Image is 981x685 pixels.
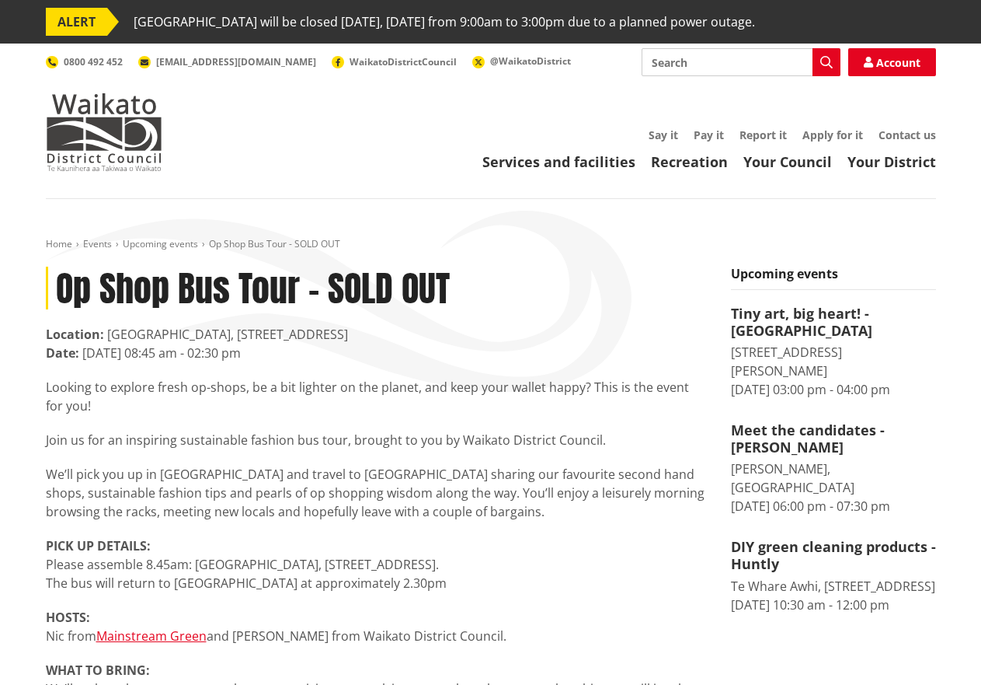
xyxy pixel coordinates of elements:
[731,460,936,497] div: [PERSON_NAME], [GEOGRAPHIC_DATA]
[731,267,936,290] h5: Upcoming events
[802,128,863,142] a: Apply for it
[350,55,457,68] span: WaikatoDistrictCouncil
[731,306,936,399] a: Tiny art, big heart! - [GEOGRAPHIC_DATA] [STREET_ADDRESS][PERSON_NAME] [DATE] 03:00 pm - 04:00 pm
[731,422,936,456] h4: Meet the candidates - [PERSON_NAME]
[731,498,890,515] time: [DATE] 06:00 pm - 07:30 pm
[490,54,571,68] span: @WaikatoDistrict
[46,662,150,679] strong: WHAT TO BRING:
[731,381,890,398] time: [DATE] 03:00 pm - 04:00 pm
[46,378,708,415] p: Looking to explore fresh op-shops, be a bit lighter on the planet, and keep your wallet happy? Th...
[138,55,316,68] a: [EMAIL_ADDRESS][DOMAIN_NAME]
[847,152,936,171] a: Your District
[46,55,123,68] a: 0800 492 452
[209,237,340,250] span: Op Shop Bus Tour - SOLD OUT
[46,237,72,250] a: Home
[46,608,708,645] p: Nic from and [PERSON_NAME] from Waikato District Council.
[743,152,832,171] a: Your Council
[642,48,840,76] input: Search input
[64,55,123,68] span: 0800 492 452
[82,344,241,362] time: [DATE] 08:45 am - 02:30 pm
[739,128,787,142] a: Report it
[46,537,151,554] strong: PICK UP DETAILS:
[46,536,708,592] p: Please assemble 8.45am: [GEOGRAPHIC_DATA], [STREET_ADDRESS]. The bus will return to [GEOGRAPHIC_D...
[332,55,457,68] a: WaikatoDistrictCouncil
[83,237,112,250] a: Events
[848,48,936,76] a: Account
[46,609,90,626] strong: HOSTS:
[46,326,104,343] strong: Location:
[878,128,936,142] a: Contact us
[694,128,724,142] a: Pay it
[651,152,728,171] a: Recreation
[46,238,936,251] nav: breadcrumb
[46,344,79,362] strong: Date:
[731,539,936,572] h4: DIY green cleaning products - Huntly
[46,431,708,449] p: Join us for an inspiring sustainable fashion bus tour, brought to you by Waikato District Council.
[46,8,107,36] span: ALERT
[731,343,936,380] div: [STREET_ADDRESS][PERSON_NAME]
[731,596,889,613] time: [DATE] 10:30 am - 12:00 pm
[46,267,708,309] h1: Op Shop Bus Tour - SOLD OUT
[96,627,207,645] a: Mainstream Green
[46,465,708,521] p: We’ll pick you up in [GEOGRAPHIC_DATA] and travel to [GEOGRAPHIC_DATA] sharing our favourite seco...
[482,152,635,171] a: Services and facilities
[134,8,755,36] span: [GEOGRAPHIC_DATA] will be closed [DATE], [DATE] from 9:00am to 3:00pm due to a planned power outage.
[46,93,162,171] img: Waikato District Council - Te Kaunihera aa Takiwaa o Waikato
[107,326,348,343] span: [GEOGRAPHIC_DATA], [STREET_ADDRESS]
[731,306,936,339] h4: Tiny art, big heart! - [GEOGRAPHIC_DATA]
[731,577,936,596] div: Te Whare Awhi, [STREET_ADDRESS]
[731,539,936,613] a: DIY green cleaning products - Huntly Te Whare Awhi, [STREET_ADDRESS] [DATE] 10:30 am - 12:00 pm
[156,55,316,68] span: [EMAIL_ADDRESS][DOMAIN_NAME]
[123,237,198,250] a: Upcoming events
[472,54,571,68] a: @WaikatoDistrict
[731,422,936,515] a: Meet the candidates - [PERSON_NAME] [PERSON_NAME], [GEOGRAPHIC_DATA] [DATE] 06:00 pm - 07:30 pm
[649,128,678,142] a: Say it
